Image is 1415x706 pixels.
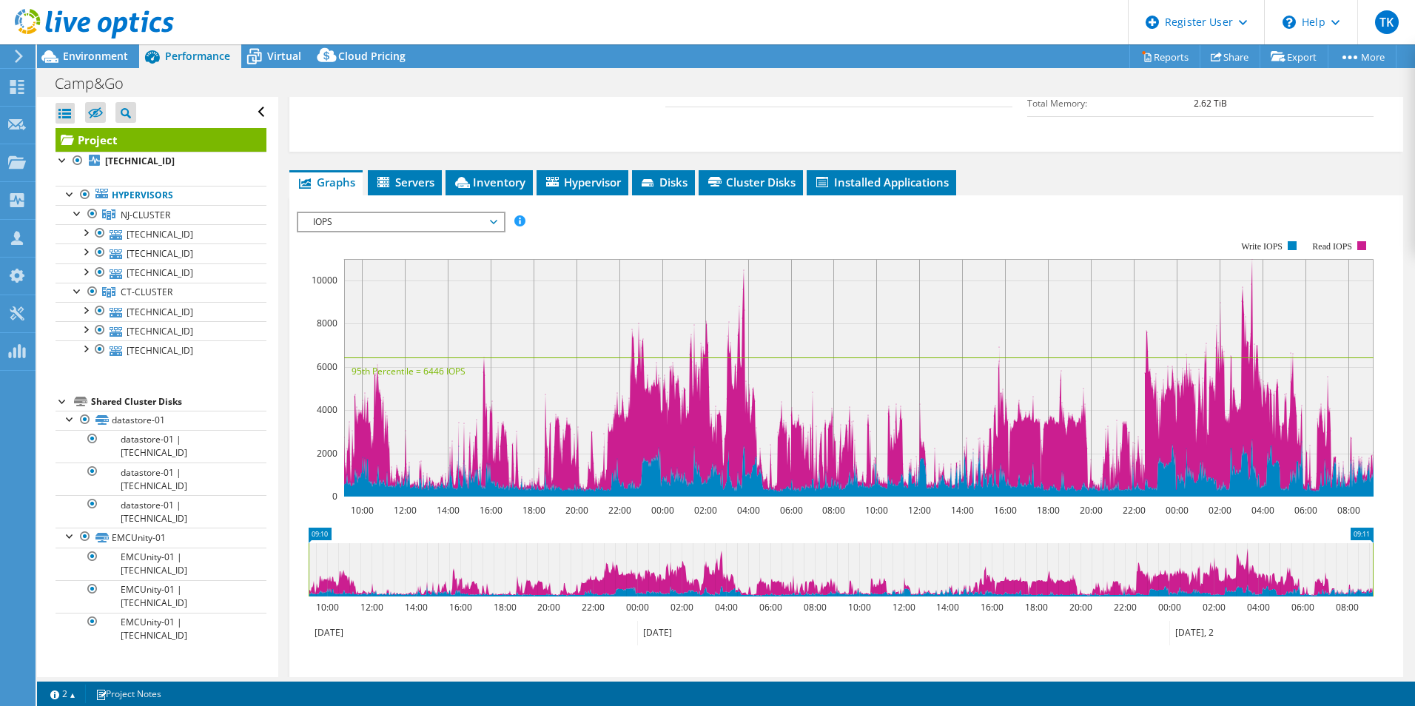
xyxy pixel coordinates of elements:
[892,601,915,613] text: 12:00
[56,283,266,302] a: CT-CLUSTER
[537,601,559,613] text: 20:00
[297,175,355,189] span: Graphs
[759,601,782,613] text: 06:00
[1129,45,1200,68] a: Reports
[1200,45,1260,68] a: Share
[1113,601,1136,613] text: 22:00
[565,504,588,517] text: 20:00
[40,685,86,703] a: 2
[317,317,337,329] text: 8000
[779,504,802,517] text: 06:00
[1194,97,1227,110] b: 2.62 TiB
[1335,601,1358,613] text: 08:00
[1027,90,1194,116] td: Total Memory:
[1328,45,1396,68] a: More
[56,430,266,463] a: datastore-01 | [TECHNICAL_ID]
[105,155,175,167] b: [TECHNICAL_ID]
[315,601,338,613] text: 10:00
[352,365,465,377] text: 95th Percentile = 6446 IOPS
[121,209,170,221] span: NJ-CLUSTER
[56,463,266,495] a: datastore-01 | [TECHNICAL_ID]
[1294,504,1317,517] text: 06:00
[479,504,502,517] text: 16:00
[864,504,887,517] text: 10:00
[1036,504,1059,517] text: 18:00
[736,504,759,517] text: 04:00
[404,601,427,613] text: 14:00
[56,152,266,171] a: [TECHNICAL_ID]
[1157,601,1180,613] text: 00:00
[821,504,844,517] text: 08:00
[950,504,973,517] text: 14:00
[56,263,266,283] a: [TECHNICAL_ID]
[360,601,383,613] text: 12:00
[1337,504,1359,517] text: 08:00
[522,504,545,517] text: 18:00
[317,403,337,416] text: 4000
[639,175,688,189] span: Disks
[980,601,1003,613] text: 16:00
[453,175,525,189] span: Inventory
[165,49,230,63] span: Performance
[1122,504,1145,517] text: 22:00
[56,243,266,263] a: [TECHNICAL_ID]
[121,286,172,298] span: CT-CLUSTER
[436,504,459,517] text: 14:00
[56,321,266,340] a: [TECHNICAL_ID]
[56,548,266,580] a: EMCUnity-01 | [TECHNICAL_ID]
[85,685,172,703] a: Project Notes
[312,274,337,286] text: 10000
[1251,504,1274,517] text: 04:00
[56,224,266,243] a: [TECHNICAL_ID]
[1291,601,1314,613] text: 06:00
[1375,10,1399,34] span: TK
[448,601,471,613] text: 16:00
[907,504,930,517] text: 12:00
[693,504,716,517] text: 02:00
[1260,45,1328,68] a: Export
[581,601,604,613] text: 22:00
[847,601,870,613] text: 10:00
[714,601,737,613] text: 04:00
[1208,504,1231,517] text: 02:00
[332,490,337,502] text: 0
[993,504,1016,517] text: 16:00
[803,601,826,613] text: 08:00
[91,393,266,411] div: Shared Cluster Disks
[56,411,266,430] a: datastore-01
[63,49,128,63] span: Environment
[670,601,693,613] text: 02:00
[1165,504,1188,517] text: 00:00
[56,205,266,224] a: NJ-CLUSTER
[267,49,301,63] span: Virtual
[56,528,266,547] a: EMCUnity-01
[1024,601,1047,613] text: 18:00
[625,601,648,613] text: 00:00
[824,87,830,100] b: 0
[56,613,266,645] a: EMCUnity-01 | [TECHNICAL_ID]
[814,175,949,189] span: Installed Applications
[1079,504,1102,517] text: 20:00
[544,175,621,189] span: Hypervisor
[56,186,266,205] a: Hypervisors
[56,340,266,360] a: [TECHNICAL_ID]
[350,504,373,517] text: 10:00
[608,504,631,517] text: 22:00
[48,75,147,92] h1: Camp&Go
[56,128,266,152] a: Project
[1069,601,1092,613] text: 20:00
[935,601,958,613] text: 14:00
[1283,16,1296,29] svg: \n
[393,504,416,517] text: 12:00
[306,213,496,231] span: IOPS
[1246,601,1269,613] text: 04:00
[317,447,337,460] text: 2000
[651,504,673,517] text: 00:00
[56,495,266,528] a: datastore-01 | [TECHNICAL_ID]
[56,580,266,613] a: EMCUnity-01 | [TECHNICAL_ID]
[338,49,406,63] span: Cloud Pricing
[706,175,796,189] span: Cluster Disks
[56,302,266,321] a: [TECHNICAL_ID]
[375,175,434,189] span: Servers
[317,360,337,373] text: 6000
